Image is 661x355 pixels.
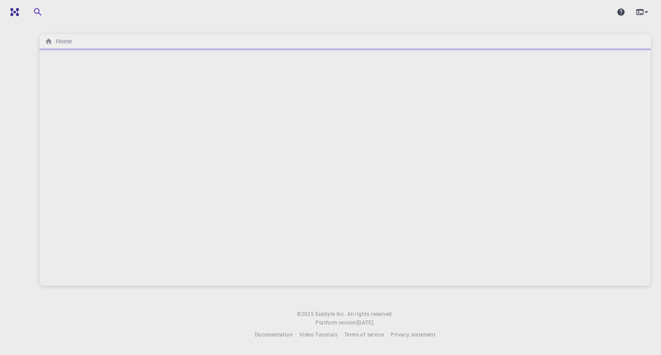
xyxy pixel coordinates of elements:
a: Video Tutorials [300,330,337,339]
span: [DATE] . [357,319,375,326]
a: Exabyte Inc. [315,310,346,318]
span: All rights reserved. [347,310,393,318]
span: Documentation [255,331,293,338]
img: logo [7,8,19,16]
h6: Home [53,37,72,46]
span: Video Tutorials [300,331,337,338]
a: Documentation [255,330,293,339]
span: Terms of service [344,331,384,338]
nav: breadcrumb [43,37,74,46]
a: [DATE]. [357,318,375,327]
span: Privacy statement [391,331,436,338]
span: Platform version [315,318,356,327]
a: Privacy statement [391,330,436,339]
a: Terms of service [344,330,384,339]
span: Exabyte Inc. [315,310,346,317]
span: © 2025 [297,310,315,318]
